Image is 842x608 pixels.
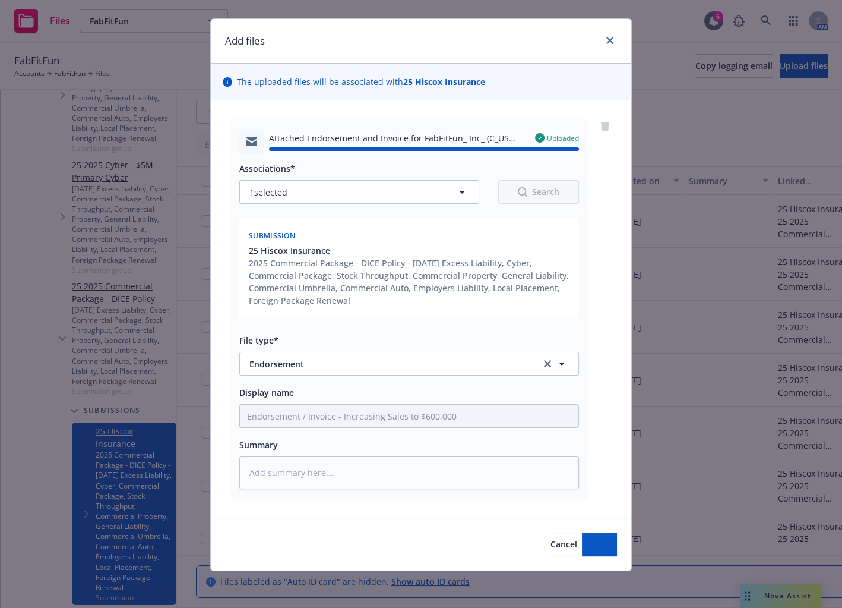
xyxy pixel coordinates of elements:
[249,358,524,370] span: Endorsement
[237,75,485,88] span: The uploaded files will be associated with
[582,538,617,550] span: Add files
[249,244,330,257] span: 25 Hiscox Insurance
[550,538,577,550] span: Cancel
[239,180,479,204] button: 1selected
[239,439,278,451] span: Summary
[225,33,265,49] h1: Add files
[540,357,555,371] a: clear selection
[547,133,579,143] span: Uploaded
[603,33,617,48] a: close
[239,387,294,398] span: Display name
[249,257,572,307] div: 2025 Commercial Package - DICE Policy - [DATE] Excess Liability, Cyber, Commercial Package, Stock...
[582,533,617,556] button: Add files
[598,119,612,134] a: remove
[249,186,287,199] span: 1 selected
[239,163,295,174] span: Associations*
[249,244,572,257] button: 25 Hiscox Insurance
[239,335,278,346] span: File type*
[249,231,295,241] span: Submission
[239,352,579,376] button: Endorsementclear selection
[403,76,485,87] strong: 25 Hiscox Insurance
[550,533,577,556] button: Cancel
[269,132,526,144] span: Attached Endorsement and Invoice for FabFitFun_ Inc_ (C_US UEN 2759683_25).msg
[240,405,578,427] input: Add display name here...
